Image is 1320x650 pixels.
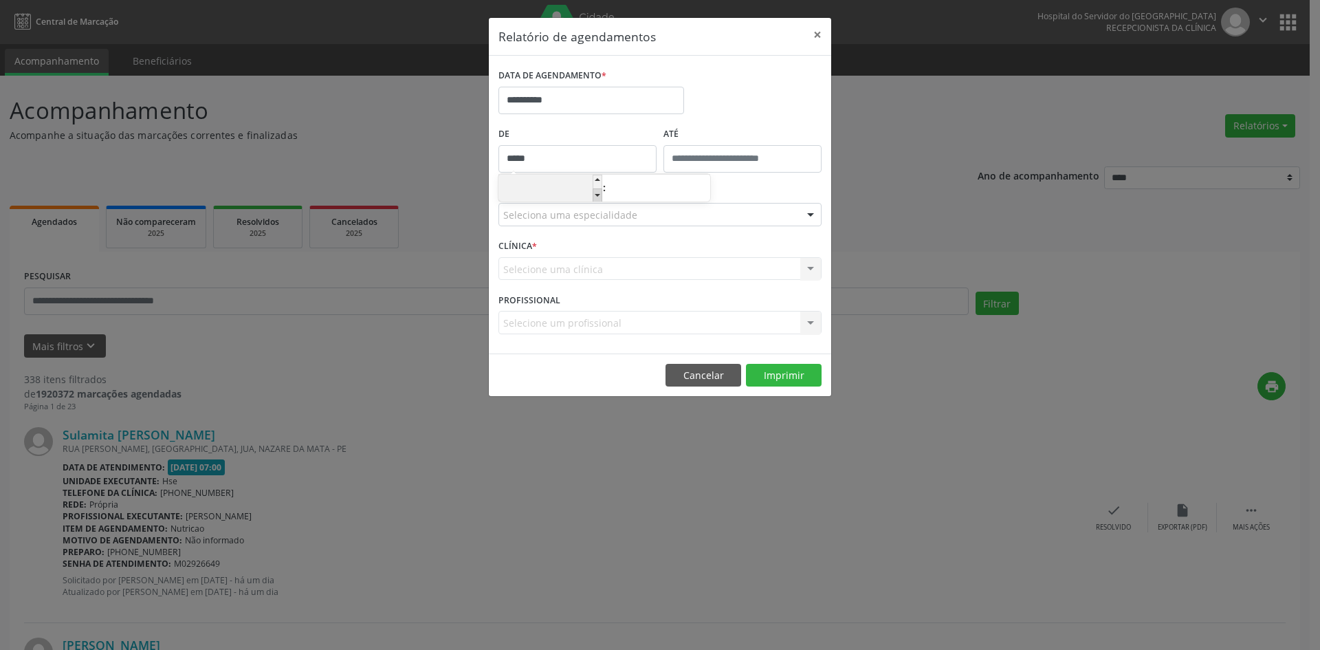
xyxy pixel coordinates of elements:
span: Seleciona uma especialidade [503,208,637,222]
h5: Relatório de agendamentos [498,28,656,45]
span: : [602,174,606,202]
button: Cancelar [665,364,741,387]
button: Close [804,18,831,52]
label: ATÉ [663,124,822,145]
label: De [498,124,657,145]
label: CLÍNICA [498,236,537,257]
label: DATA DE AGENDAMENTO [498,65,606,87]
label: PROFISSIONAL [498,290,560,311]
button: Imprimir [746,364,822,387]
input: Hour [498,175,602,203]
input: Minute [606,175,710,203]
